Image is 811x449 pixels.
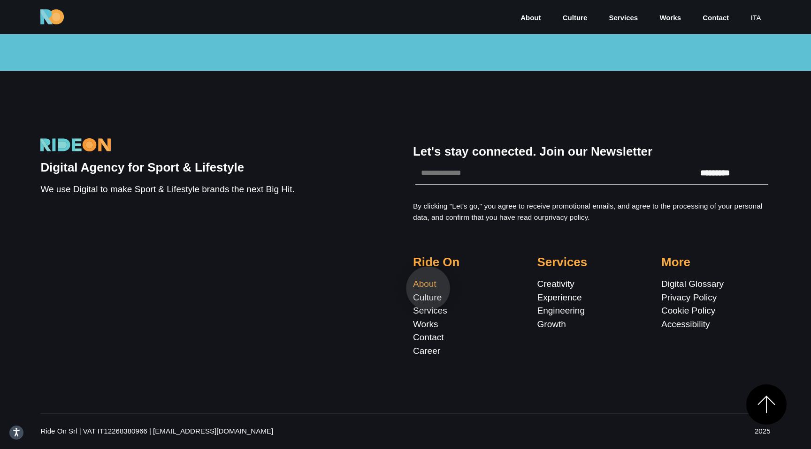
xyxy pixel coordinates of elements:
[562,13,589,23] a: Culture
[413,255,522,269] h5: Ride On
[537,306,585,315] a: Engineering
[537,319,566,329] a: Growth
[702,13,730,23] a: Contact
[413,201,771,223] p: By clicking "Let's go," you agree to receive promotional emails, and agree to the processing of y...
[661,319,710,329] a: Accessibility
[413,319,438,329] a: Works
[750,13,762,23] a: ita
[608,13,639,23] a: Services
[537,292,582,302] a: Experience
[413,346,440,356] a: Career
[40,426,522,437] p: Ride On Srl | VAT IT12268380966 | [EMAIL_ADDRESS][DOMAIN_NAME]
[40,9,64,24] img: Ride On Agency
[520,13,542,23] a: About
[658,13,682,23] a: Works
[40,138,111,152] img: Logo
[661,255,771,269] h5: More
[413,279,436,289] a: About
[40,160,336,175] h5: Digital Agency for Sport & Lifestyle
[413,144,771,159] h5: Let's stay connected. Join our Newsletter
[661,292,717,302] a: Privacy Policy
[413,292,442,302] a: Culture
[661,279,724,289] a: Digital Glossary
[413,306,447,315] a: Services
[40,183,336,196] p: We use Digital to make Sport & Lifestyle brands the next Big Hit.
[537,255,647,269] h5: Services
[661,306,715,315] a: Cookie Policy
[537,426,771,437] p: 2025
[544,213,588,221] a: privacy policy
[413,332,444,342] a: Contact
[537,279,574,289] a: Creativity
